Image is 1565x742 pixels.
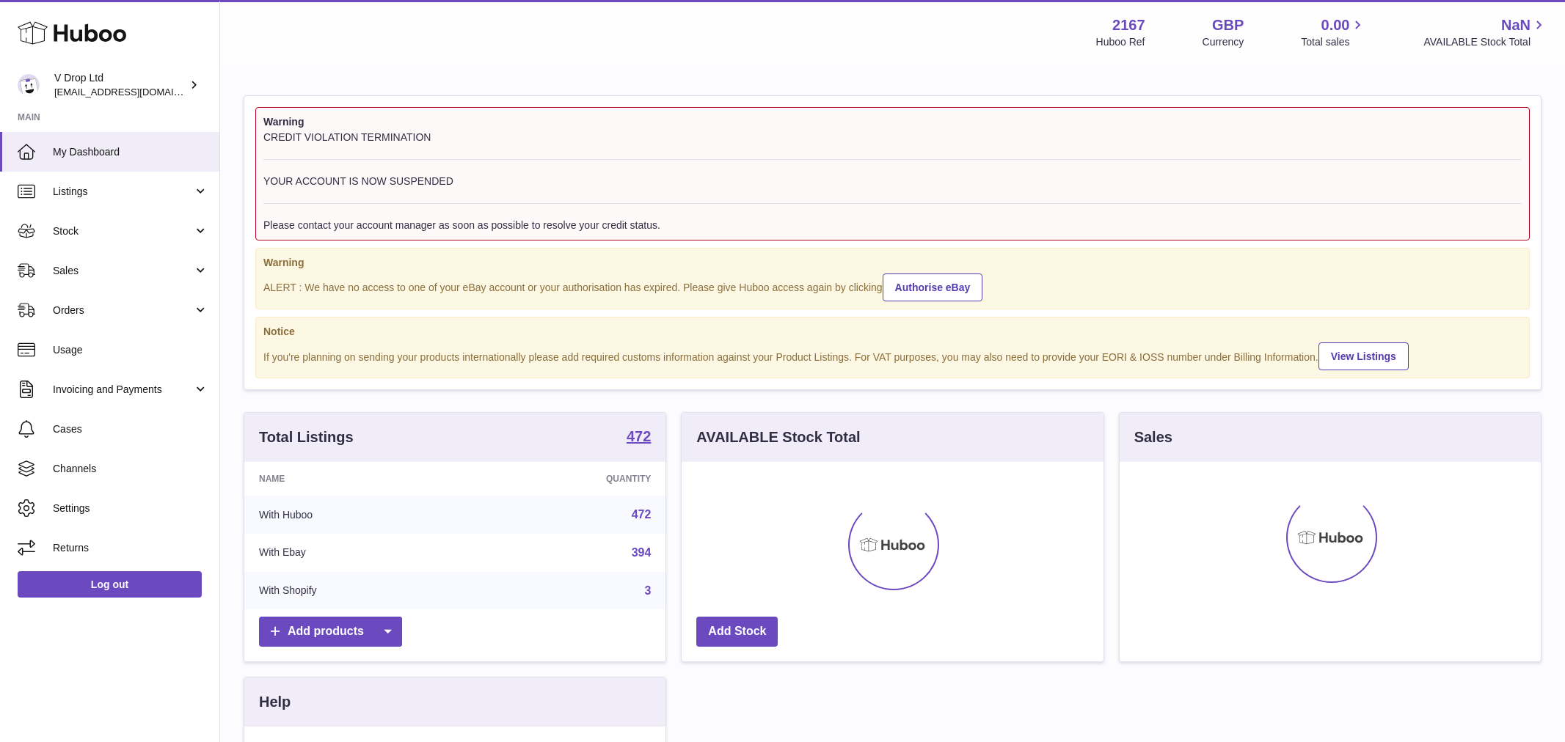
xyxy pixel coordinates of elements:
span: Sales [53,264,193,278]
a: Add Stock [696,617,778,647]
span: Returns [53,541,208,555]
span: Invoicing and Payments [53,383,193,397]
strong: Notice [263,325,1522,339]
div: Currency [1203,35,1244,49]
a: 3 [644,584,651,597]
a: Authorise eBay [883,273,983,301]
th: Name [244,462,472,496]
a: 472 [632,508,652,521]
td: With Huboo [244,496,472,534]
a: NaN AVAILABLE Stock Total [1423,15,1547,49]
img: internalAdmin-2167@internal.huboo.com [18,74,40,96]
a: 472 [627,429,651,447]
h3: Total Listings [259,427,354,447]
th: Quantity [472,462,666,496]
div: ALERT : We have no access to one of your eBay account or your authorisation has expired. Please g... [263,271,1522,301]
div: CREDIT VIOLATION TERMINATION YOUR ACCOUNT IS NOW SUSPENDED Please contact your account manager as... [263,131,1522,232]
span: Orders [53,304,193,317]
span: Cases [53,422,208,436]
span: 0.00 [1321,15,1350,35]
span: NaN [1501,15,1531,35]
strong: 472 [627,429,651,444]
div: V Drop Ltd [54,71,186,99]
span: My Dashboard [53,145,208,159]
span: Settings [53,502,208,515]
div: If you're planning on sending your products internationally please add required customs informati... [263,341,1522,371]
div: Huboo Ref [1096,35,1145,49]
h3: AVAILABLE Stock Total [696,427,860,447]
span: Stock [53,224,193,238]
a: Add products [259,617,402,647]
a: View Listings [1318,342,1409,370]
h3: Help [259,692,291,712]
a: 394 [632,546,652,559]
span: Channels [53,462,208,476]
strong: Warning [263,115,1522,129]
span: Usage [53,343,208,357]
span: Total sales [1301,35,1366,49]
span: [EMAIL_ADDRESS][DOMAIN_NAME] [54,86,216,98]
h3: Sales [1134,427,1172,447]
strong: Warning [263,256,1522,270]
a: 0.00 Total sales [1301,15,1366,49]
strong: 2167 [1112,15,1145,35]
a: Log out [18,571,202,598]
span: Listings [53,185,193,199]
span: AVAILABLE Stock Total [1423,35,1547,49]
td: With Ebay [244,534,472,572]
strong: GBP [1212,15,1244,35]
td: With Shopify [244,572,472,610]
